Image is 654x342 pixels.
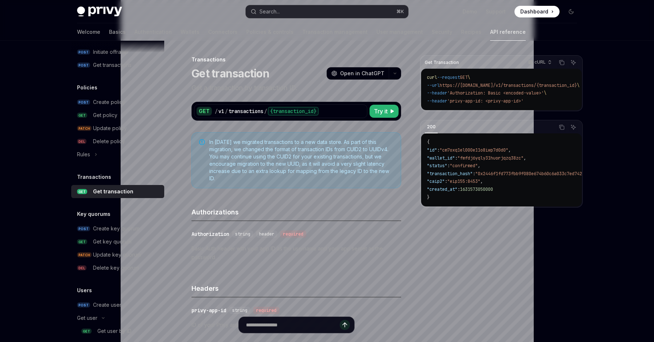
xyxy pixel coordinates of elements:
span: --header [427,90,447,96]
span: , [524,155,526,161]
span: "wallet_id" [427,155,455,161]
a: Recipes [461,23,481,41]
span: DEL [77,265,86,271]
span: \ [468,75,470,80]
div: Get user [77,314,97,322]
span: , [478,163,480,169]
span: POST [77,226,90,232]
p: Get a transaction by transaction ID. [191,83,401,93]
a: PATCHUpdate key quorum [71,248,164,261]
span: GET [77,189,87,194]
div: required [253,307,279,314]
span: GET [460,75,468,80]
a: GETGet transaction [71,185,164,198]
div: required [280,230,306,238]
p: cURL [534,59,546,65]
span: --header [427,98,447,104]
div: Create user [93,301,121,309]
span: "id" [427,147,437,153]
div: Get user by ID [97,327,132,335]
span: "confirmed" [450,163,478,169]
span: GET [77,113,87,118]
h4: Authorizations [191,207,401,217]
div: {transaction_id} [268,107,319,116]
h1: Get transaction [191,67,269,80]
span: string [232,307,247,313]
div: transactions [229,108,263,115]
span: https://[DOMAIN_NAME]/v1/transactions/{transaction_id} [440,83,577,88]
a: Support [486,8,506,15]
button: Send message [340,320,350,330]
a: Connectors [208,23,238,41]
span: : [455,155,457,161]
span: In [DATE] we migrated transactions to a new data store. As part of this migration, we changed the... [209,138,393,182]
span: Get Transaction [425,60,459,65]
div: Update policy [93,124,127,133]
span: Try it [374,107,388,116]
div: Create key quorum [93,224,140,233]
button: Toggle dark mode [565,6,577,17]
button: Copy the contents from the code block [557,122,566,132]
h5: Transactions [77,173,111,181]
div: / [264,108,267,115]
a: API reference [490,23,526,41]
button: Open in ChatGPT [327,67,389,80]
a: User management [376,23,423,41]
span: "created_at" [427,186,457,192]
span: header [259,231,274,237]
button: Copy the contents from the code block [557,58,566,67]
div: / [215,108,218,115]
div: Delete key quorum [93,263,139,272]
h5: Key quorums [77,210,110,218]
a: DELDelete key quorum [71,261,164,274]
span: "eip155:8453" [447,178,480,184]
button: Ask AI [569,122,578,132]
span: POST [77,63,90,68]
span: GET [81,329,92,334]
span: , [508,147,511,153]
div: 200 [425,122,438,131]
a: PATCHUpdate policy [71,122,164,135]
div: Get transactions [93,61,132,69]
img: dark logo [77,7,122,17]
span: 'Authorization: Basic <encoded-value>' [447,90,544,96]
div: Search... [259,7,280,16]
button: Try it [370,105,399,118]
span: "0x2446f1fd773fbb9f080e674b60c6a033c7ed7427b8b9413cf28a2a4a6da9b56c" [475,171,648,177]
span: : [447,163,450,169]
div: Get transaction [93,187,133,196]
span: POST [77,302,90,308]
a: Dashboard [514,6,560,17]
h5: Policies [77,83,97,92]
div: Get policy [93,111,117,120]
span: : [473,171,475,177]
span: } [427,194,429,200]
h5: Users [77,286,92,295]
a: Demo [463,8,477,15]
span: , [480,178,483,184]
span: string [235,231,250,237]
span: PATCH [77,126,92,131]
div: GET [197,107,212,116]
a: POSTCreate policy [71,96,164,109]
span: 1631573050000 [460,186,493,192]
span: : [437,147,440,153]
span: "transaction_hash" [427,171,473,177]
div: / [225,108,228,115]
span: "cm7oxq1el000e11o8iwp7d0d0" [440,147,508,153]
button: Ask AI [569,58,578,67]
div: Transactions [191,56,401,63]
div: Create policy [93,98,125,106]
span: ⌘ K [396,9,404,15]
svg: Note [199,139,205,145]
button: cURL [524,56,555,69]
span: --request [437,75,460,80]
a: Policies & controls [246,23,294,41]
div: Rules [77,150,90,159]
span: "status" [427,163,447,169]
button: Open search [246,5,408,18]
div: Delete policy [93,137,125,146]
div: v1 [218,108,224,115]
div: Get key quorum [93,237,132,246]
span: "fmfdj6yqly31huorjqzq38zc" [457,155,524,161]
